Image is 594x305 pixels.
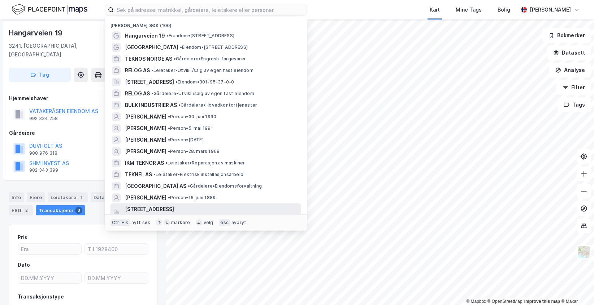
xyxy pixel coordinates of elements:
[125,214,185,219] span: Eiendom • 3907-27-36-0-0
[29,116,58,121] div: 992 334 258
[151,91,153,96] span: •
[151,68,253,73] span: Leietaker • Utvikl./salg av egen fast eiendom
[178,102,257,108] span: Gårdeiere • Hovedkontortjenester
[110,219,130,226] div: Ctrl + k
[18,261,30,269] div: Dato
[125,66,150,75] span: RELOG AS
[180,44,248,50] span: Eiendom • [STREET_ADDRESS]
[9,192,24,202] div: Info
[178,102,181,108] span: •
[174,56,246,62] span: Gårdeiere • Engrosh. fargevarer
[168,195,170,200] span: •
[219,219,230,226] div: esc
[168,149,170,154] span: •
[558,98,591,112] button: Tags
[168,125,213,131] span: Person • 5. mai 1991
[549,63,591,77] button: Analyse
[180,44,182,50] span: •
[168,149,220,154] span: Person • 28. mars 1968
[125,112,166,121] span: [PERSON_NAME]
[151,91,254,96] span: Gårdeiere • Utvikl./salg av egen fast eiendom
[18,244,81,254] input: Fra
[125,205,298,214] span: [STREET_ADDRESS]
[168,137,204,143] span: Person • [DATE]
[231,220,246,225] div: avbryt
[9,42,116,59] div: 3241, [GEOGRAPHIC_DATA], [GEOGRAPHIC_DATA]
[466,299,486,304] a: Mapbox
[105,17,307,30] div: [PERSON_NAME] søk (100)
[9,68,71,82] button: Tag
[175,79,234,85] span: Eiendom • 301-95-37-0-0
[153,172,243,177] span: Leietaker • Elektrisk installasjonsarbeid
[530,5,571,14] div: [PERSON_NAME]
[498,5,510,14] div: Bolig
[151,68,153,73] span: •
[9,205,33,215] div: ESG
[168,137,170,142] span: •
[9,94,157,103] div: Hjemmelshaver
[114,4,307,15] input: Søk på adresse, matrikkel, gårdeiere, leietakere eller personer
[125,43,178,52] span: [GEOGRAPHIC_DATA]
[168,114,170,119] span: •
[487,299,523,304] a: OpenStreetMap
[175,79,178,85] span: •
[430,5,440,14] div: Kart
[78,194,85,201] div: 1
[188,183,262,189] span: Gårdeiere • Eiendomsforvaltning
[577,245,591,259] img: Z
[125,136,166,144] span: [PERSON_NAME]
[171,220,190,225] div: markere
[125,182,186,190] span: [GEOGRAPHIC_DATA] AS
[125,78,174,86] span: [STREET_ADDRESS]
[174,56,176,61] span: •
[12,3,87,16] img: logo.f888ab2527a4732fd821a326f86c7f29.svg
[125,159,164,167] span: IKM TEKNOR AS
[125,89,150,98] span: RELOG AS
[168,195,216,201] span: Person • 16. juni 1889
[36,205,85,215] div: Transaksjoner
[166,33,169,38] span: •
[125,101,177,109] span: BULK INDUSTRIER AS
[9,129,157,137] div: Gårdeiere
[153,172,156,177] span: •
[125,55,172,63] span: TEKNOS NORGE AS
[23,207,30,214] div: 2
[168,125,170,131] span: •
[125,124,166,133] span: [PERSON_NAME]
[524,299,560,304] a: Improve this map
[168,114,216,120] span: Person • 30. juni 1990
[188,183,190,189] span: •
[29,150,57,156] div: 988 976 318
[91,192,118,202] div: Datasett
[125,170,152,179] span: TEKNEL AS
[18,272,81,283] input: DD.MM.YYYY
[165,160,168,166] span: •
[48,192,88,202] div: Leietakere
[125,193,166,202] span: [PERSON_NAME]
[75,207,82,214] div: 3
[18,292,64,301] div: Transaksjonstype
[85,244,148,254] input: Til 1928400
[558,270,594,305] iframe: Chat Widget
[547,46,591,60] button: Datasett
[18,233,27,242] div: Pris
[27,192,45,202] div: Eiere
[542,28,591,43] button: Bokmerker
[166,33,234,39] span: Eiendom • [STREET_ADDRESS]
[165,160,245,166] span: Leietaker • Reparasjon av maskiner
[9,27,64,39] div: Hangarveien 19
[456,5,482,14] div: Mine Tags
[125,31,165,40] span: Hangarveien 19
[556,80,591,95] button: Filter
[131,220,151,225] div: nytt søk
[85,272,148,283] input: DD.MM.YYYY
[29,167,58,173] div: 982 343 399
[204,220,213,225] div: velg
[125,147,166,156] span: [PERSON_NAME]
